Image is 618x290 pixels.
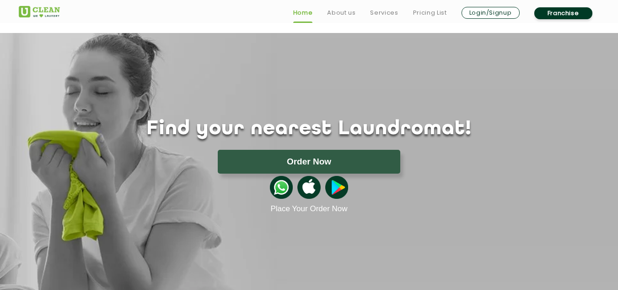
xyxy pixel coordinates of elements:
h1: Find your nearest Laundromat! [12,118,607,141]
a: Login/Signup [462,7,520,19]
a: Place Your Order Now [270,204,347,213]
img: apple-icon.png [297,176,320,199]
a: Home [293,7,313,18]
a: Services [370,7,398,18]
a: Pricing List [413,7,447,18]
img: whatsappicon.png [270,176,293,199]
img: UClean Laundry and Dry Cleaning [19,6,60,17]
a: About us [327,7,355,18]
button: Order Now [218,150,400,174]
img: playstoreicon.png [325,176,348,199]
a: Franchise [534,7,592,19]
